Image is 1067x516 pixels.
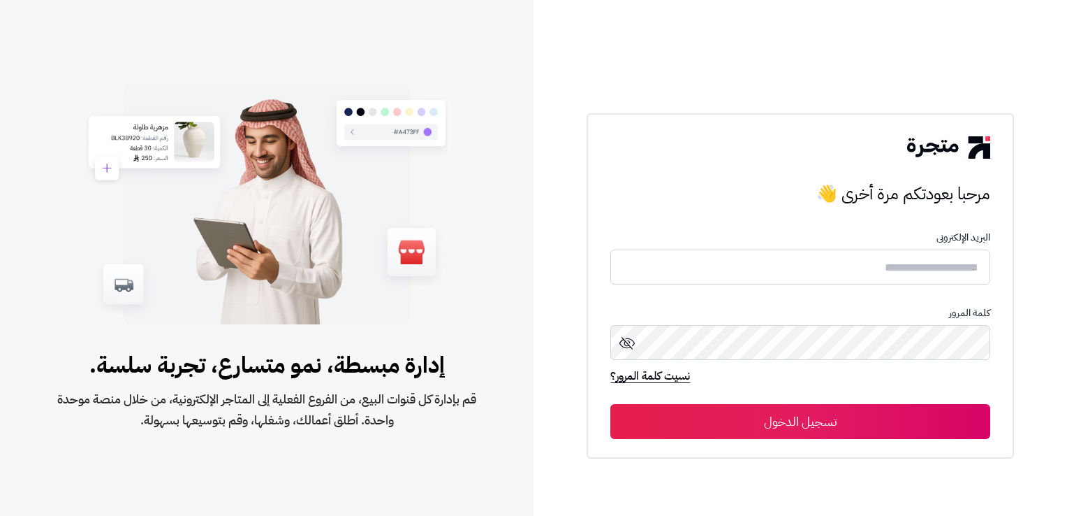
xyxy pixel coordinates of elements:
p: كلمة المرور [610,308,989,319]
span: إدارة مبسطة، نمو متسارع، تجربة سلسة. [45,348,489,382]
a: نسيت كلمة المرور؟ [610,368,690,387]
h3: مرحبا بعودتكم مرة أخرى 👋 [610,180,989,208]
img: logo-2.png [907,136,989,159]
button: تسجيل الدخول [610,404,989,439]
span: قم بإدارة كل قنوات البيع، من الفروع الفعلية إلى المتاجر الإلكترونية، من خلال منصة موحدة واحدة. أط... [45,389,489,431]
p: البريد الإلكترونى [610,232,989,243]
